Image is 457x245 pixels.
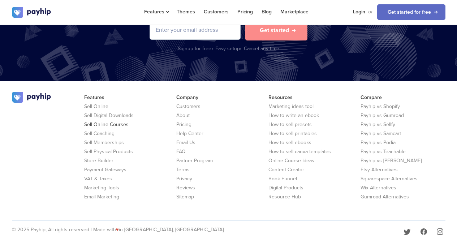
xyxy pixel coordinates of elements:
div: Cancel any time [244,45,279,52]
a: Payment Gateways [84,167,126,173]
a: FAQ [176,149,186,155]
a: Store Builder [84,158,113,164]
a: Customers [176,103,201,109]
a: Marketing ideas tool [268,103,314,109]
a: Payhip vs Shopify [361,103,400,109]
li: Company [176,94,261,101]
a: VAT & Taxes [84,176,112,182]
a: Instagram [435,226,445,237]
img: logo.svg [12,7,52,18]
li: Features [84,94,169,101]
a: Payhip vs Samcart [361,130,401,137]
a: Digital Products [268,185,303,191]
div: Easy setup [215,45,242,52]
a: Payhip vs [PERSON_NAME] [361,158,422,164]
a: Reviews [176,185,195,191]
a: Email Us [176,139,195,146]
img: logo.svg [12,92,52,103]
p: © 2025 Payhip, All rights reserved | Made with in [GEOGRAPHIC_DATA], [GEOGRAPHIC_DATA] [12,226,224,233]
span: • [211,46,213,52]
a: Sell Online Courses [84,121,129,128]
a: Content Creator [268,167,304,173]
a: Sell Memberships [84,139,124,146]
a: Squarespace Alternatives [361,176,418,182]
a: Twitter [401,226,413,237]
a: Payhip vs Sellfy [361,121,395,128]
input: Enter your email address [150,21,240,39]
a: Sell Online [84,103,108,109]
a: How to write an ebook [268,112,319,119]
span: Features [144,9,168,15]
li: Compare [361,94,445,101]
a: About [176,112,190,119]
a: Payhip vs Podia [361,139,396,146]
a: Online Course Ideas [268,158,314,164]
a: How to sell canva templates [268,149,331,155]
a: Wix Alternatives [361,185,396,191]
a: How to sell ebooks [268,139,311,146]
a: Sell Digital Downloads [84,112,134,119]
a: Partner Program [176,158,213,164]
a: Privacy [176,176,192,182]
a: Facebook [418,226,429,237]
a: Help Center [176,130,203,137]
a: How to sell presets [268,121,312,128]
a: Sell Coaching [84,130,115,137]
a: How to sell printables [268,130,317,137]
a: Payhip vs Teachable [361,149,406,155]
a: Gumroad Alternatives [361,194,409,200]
span: ♥ [116,227,119,233]
a: Pricing [176,121,191,128]
a: Etsy Alternatives [361,167,398,173]
button: Get started [245,21,307,40]
div: Signup for free [178,45,214,52]
a: Terms [176,167,190,173]
li: Resources [268,94,353,101]
a: Get started for free [377,4,445,20]
a: Sell Physical Products [84,149,133,155]
span: • [240,46,242,52]
a: Book Funnel [268,176,297,182]
a: Payhip vs Gumroad [361,112,404,119]
a: Resource Hub [268,194,301,200]
a: Sitemap [176,194,194,200]
a: Marketing Tools [84,185,119,191]
a: Email Marketing [84,194,119,200]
